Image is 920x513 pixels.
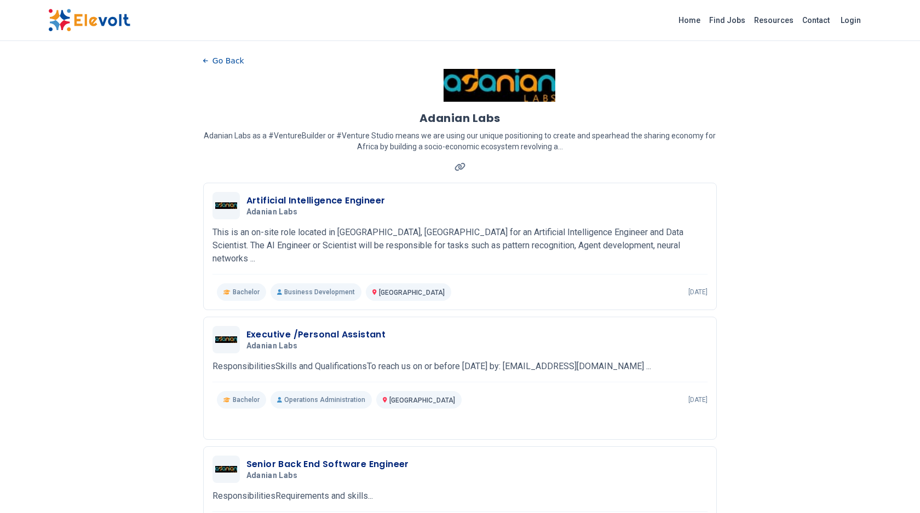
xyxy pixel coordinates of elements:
img: Adanian Labs [215,202,237,209]
a: Adanian LabsArtificial Intelligence EngineerAdanian LabsThis is an on-site role located in [GEOGR... [212,192,708,301]
a: Login [834,9,867,31]
p: Adanian Labs as a #VentureBuilder or #Venture Studio means we are using our unique positioning to... [203,130,717,152]
span: [GEOGRAPHIC_DATA] [389,397,455,404]
img: Elevolt [48,9,130,32]
a: Resources [750,11,798,29]
p: Operations Administration [271,391,372,409]
span: Bachelor [233,395,260,404]
p: This is an on-site role located in [GEOGRAPHIC_DATA], [GEOGRAPHIC_DATA] for an Artificial Intelli... [212,226,708,265]
h3: Executive /Personal Assistant [246,328,386,341]
p: Business Development [271,283,361,301]
h3: Artificial Intelligence Engineer [246,194,386,207]
h3: Senior Back End Software Engineer [246,458,409,471]
span: Adanian Labs [246,471,297,481]
a: Home [674,11,705,29]
img: Adanian Labs [215,336,237,343]
p: [DATE] [688,395,708,404]
img: Adanian Labs [215,466,237,473]
p: [DATE] [688,288,708,296]
img: Adanian Labs [444,69,555,102]
a: Contact [798,11,834,29]
button: Go Back [203,53,244,69]
a: Adanian LabsExecutive /Personal AssistantAdanian LabsResponsibilitiesSkills and QualificationsTo ... [212,326,708,409]
h1: Adanian Labs [419,110,501,126]
span: Bachelor [233,288,260,296]
span: [GEOGRAPHIC_DATA] [379,289,445,296]
p: ResponsibilitiesSkills and QualificationsTo reach us on or before [DATE] by: [EMAIL_ADDRESS][DOMA... [212,360,708,373]
span: Adanian Labs [246,207,297,217]
p: ResponsibilitiesRequirements and skills... [212,489,708,503]
a: Find Jobs [705,11,750,29]
span: Adanian Labs [246,341,297,351]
